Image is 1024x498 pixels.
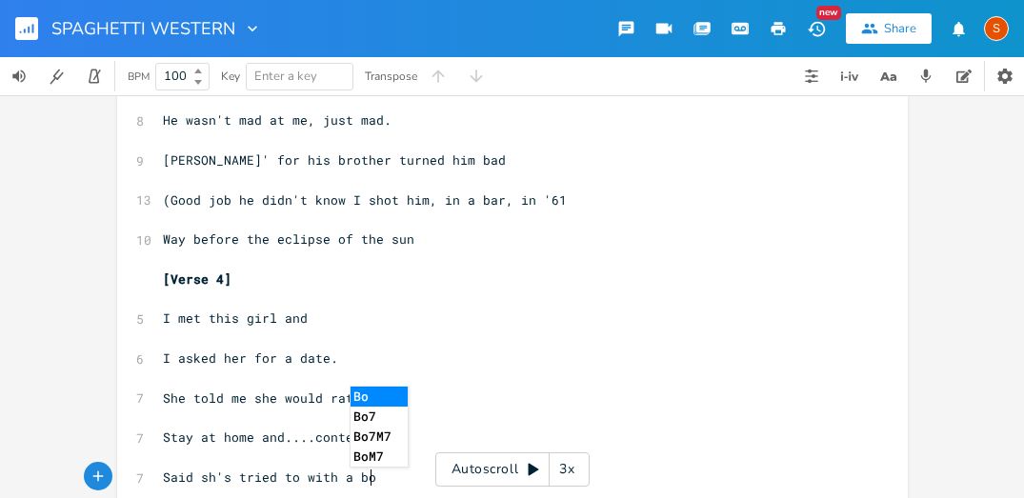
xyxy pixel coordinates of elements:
span: [Verse 4] [163,270,231,288]
li: BoM7 [351,447,408,467]
span: Way before the eclipse of the sun [163,230,414,248]
span: She told me she would rather [163,389,376,407]
div: Spike Lancaster + Ernie Whalley [984,16,1009,41]
div: Key [221,70,240,82]
span: Said sh's tried to with a bo [163,468,376,486]
div: BPM [128,71,150,82]
span: He wasn't mad at me, just mad. [163,111,392,129]
div: 3x [550,452,584,487]
li: Bo [351,387,408,407]
span: [PERSON_NAME]' for his brother turned him bad [163,151,506,169]
span: I asked her for a date. [163,349,338,367]
span: SPAGHETTI WESTERN [51,20,235,37]
span: I met this girl and [163,309,308,327]
span: Stay at home and....contemplate. [163,428,407,446]
div: Share [884,20,916,37]
div: Transpose [365,70,417,82]
button: Share [846,13,932,44]
span: (Good job he didn't know I shot him, in a bar, in '61 [163,191,567,209]
div: New [816,6,841,20]
button: New [797,11,835,46]
div: Autoscroll [435,452,590,487]
li: Bo7M7 [351,427,408,447]
span: Enter a key [254,68,317,85]
li: Bo7 [351,407,408,427]
button: S [984,7,1009,50]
